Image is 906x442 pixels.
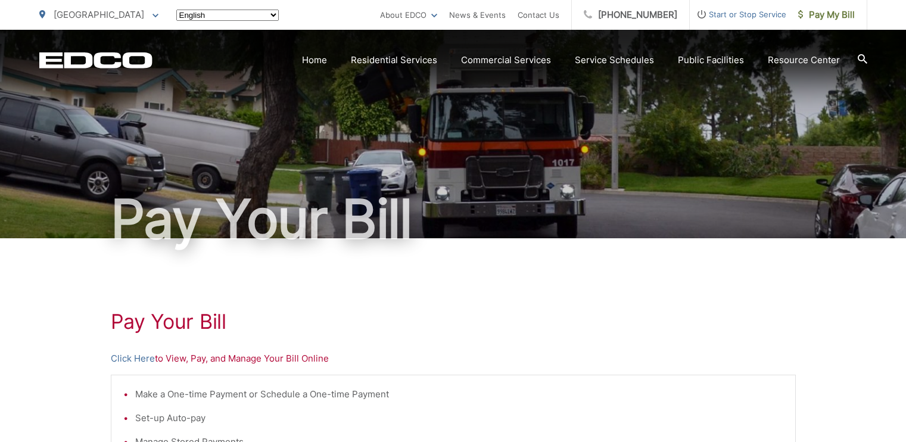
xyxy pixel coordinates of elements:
a: About EDCO [380,8,437,22]
a: Resource Center [768,53,840,67]
a: Residential Services [351,53,437,67]
li: Set-up Auto-pay [135,411,783,425]
select: Select a language [176,10,279,21]
h1: Pay Your Bill [39,189,867,249]
a: Commercial Services [461,53,551,67]
a: Home [302,53,327,67]
span: Pay My Bill [798,8,855,22]
p: to View, Pay, and Manage Your Bill Online [111,351,796,366]
a: EDCD logo. Return to the homepage. [39,52,152,69]
a: Public Facilities [678,53,744,67]
a: Service Schedules [575,53,654,67]
li: Make a One-time Payment or Schedule a One-time Payment [135,387,783,401]
a: Click Here [111,351,155,366]
span: [GEOGRAPHIC_DATA] [54,9,144,20]
h1: Pay Your Bill [111,310,796,334]
a: Contact Us [518,8,559,22]
a: News & Events [449,8,506,22]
